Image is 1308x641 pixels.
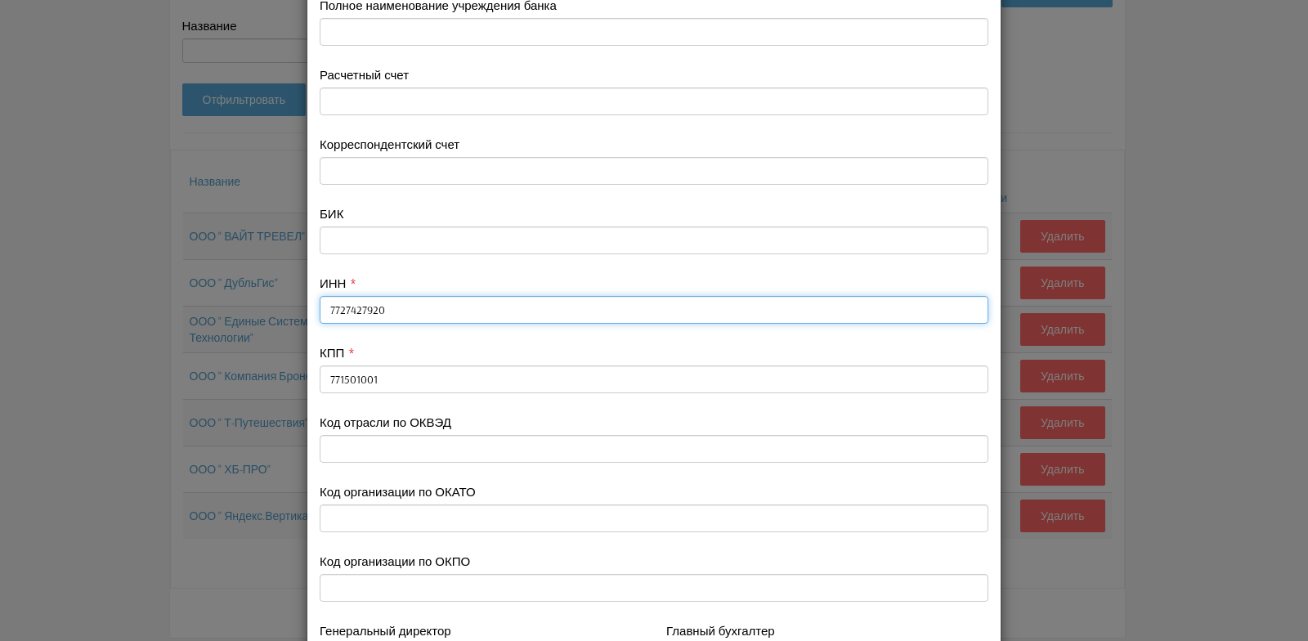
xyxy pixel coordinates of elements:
label: БИК [320,205,343,222]
label: Расчетный счет [320,66,409,83]
label: КПП [320,344,344,361]
label: Код организации по ОКПО [320,553,470,570]
label: Корреспондентский счет [320,136,459,153]
label: Код организации по ОКАТО [320,483,476,500]
label: Генеральный директор [320,622,451,639]
label: ИНН [320,275,346,292]
label: Код отрасли по ОКВЭД [320,414,451,431]
label: Главный бухгалтер [666,622,775,639]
